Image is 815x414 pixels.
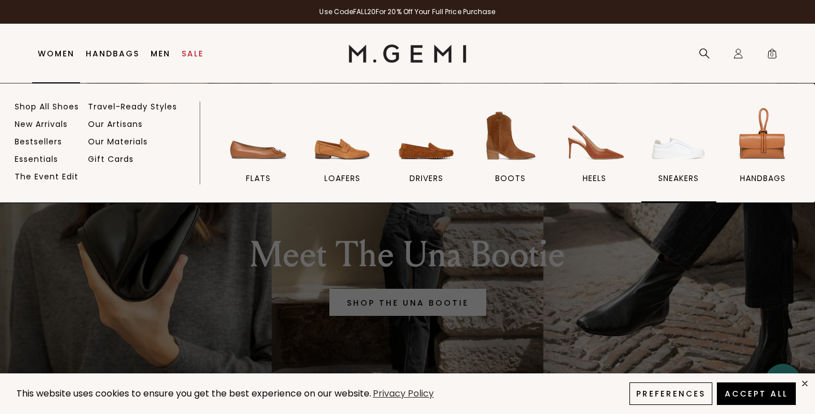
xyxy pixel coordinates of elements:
span: heels [583,173,606,183]
span: sneakers [658,173,699,183]
a: Essentials [15,154,58,164]
img: handbags [731,104,794,168]
a: Privacy Policy (opens in a new tab) [371,387,435,401]
img: drivers [395,104,458,168]
a: Shop All Shoes [15,102,79,112]
img: heels [563,104,626,168]
span: BOOTS [495,173,526,183]
a: heels [557,104,632,202]
a: New Arrivals [15,119,68,129]
img: sneakers [647,104,710,168]
a: handbags [725,104,800,202]
a: flats [221,104,296,202]
a: loafers [305,104,380,202]
a: Travel-Ready Styles [88,102,177,112]
a: Bestsellers [15,136,62,147]
img: loafers [311,104,374,168]
a: The Event Edit [15,171,78,182]
button: Accept All [717,382,796,405]
img: BOOTS [479,104,542,168]
img: M.Gemi [349,45,466,63]
a: sneakers [641,104,716,202]
button: Preferences [629,382,712,405]
a: drivers [389,104,464,202]
span: drivers [409,173,443,183]
span: handbags [740,173,786,183]
a: BOOTS [473,104,548,202]
a: Handbags [86,49,139,58]
div: close [800,379,809,388]
a: Women [38,49,74,58]
img: flats [227,104,290,168]
span: flats [246,173,271,183]
a: Sale [182,49,204,58]
span: loafers [324,173,360,183]
a: Our Materials [88,136,148,147]
span: This website uses cookies to ensure you get the best experience on our website. [16,387,371,400]
span: 0 [766,50,778,61]
strong: FALL20 [353,7,376,16]
a: Gift Cards [88,154,134,164]
a: Men [151,49,170,58]
a: Our Artisans [88,119,143,129]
